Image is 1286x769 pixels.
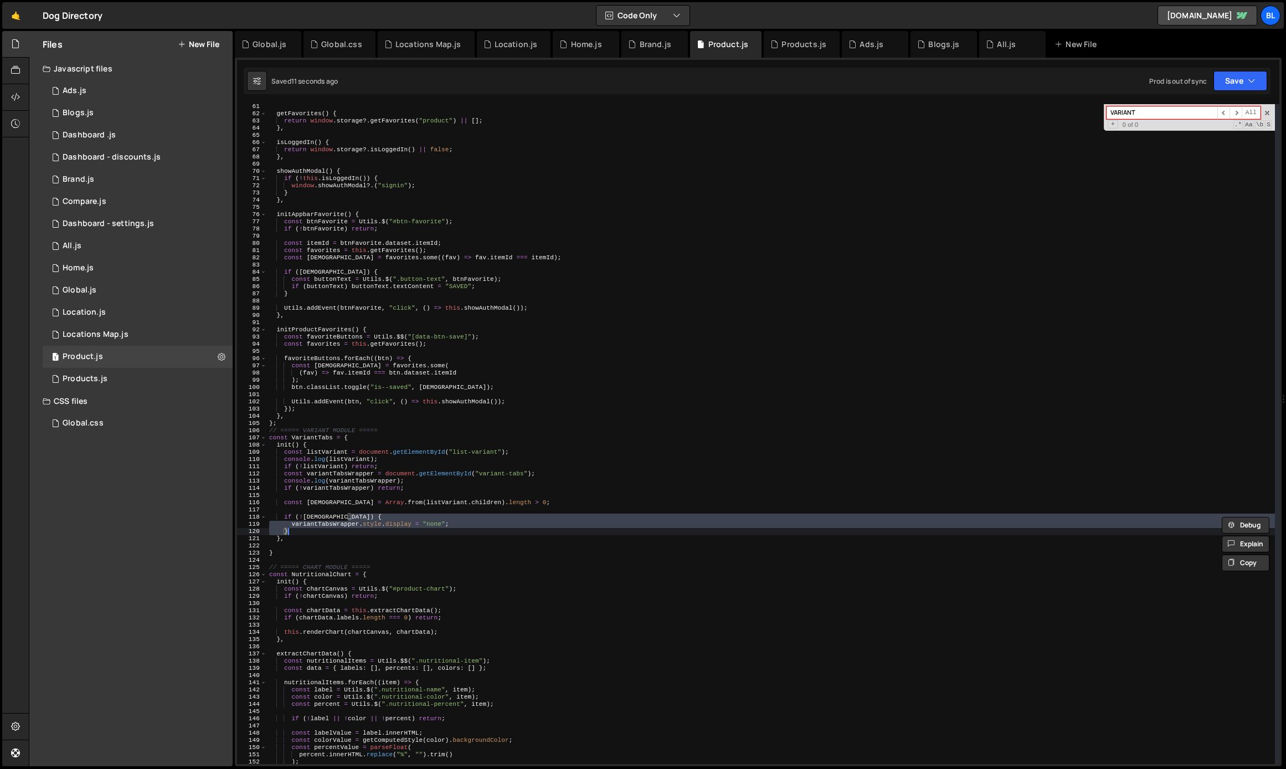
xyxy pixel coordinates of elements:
[237,168,267,175] div: 70
[237,370,267,377] div: 98
[237,326,267,334] div: 92
[43,191,233,213] div: 16220/44328.js
[63,108,94,118] div: Blogs.js
[237,701,267,708] div: 144
[237,283,267,290] div: 86
[237,110,267,117] div: 62
[781,39,826,50] div: Products.js
[1230,106,1242,119] span: ​
[237,391,267,398] div: 101
[237,182,267,189] div: 72
[571,39,602,50] div: Home.js
[237,521,267,528] div: 119
[237,614,267,622] div: 132
[237,557,267,564] div: 124
[237,600,267,607] div: 130
[63,130,116,140] div: Dashboard .js
[43,324,233,346] div: 16220/43680.js
[237,427,267,434] div: 106
[237,744,267,751] div: 150
[1054,39,1101,50] div: New File
[237,362,267,370] div: 97
[928,39,959,50] div: Blogs.js
[237,204,267,211] div: 75
[1233,120,1243,129] span: RegExp Search
[43,102,233,124] div: 16220/44321.js
[29,390,233,412] div: CSS files
[237,247,267,254] div: 81
[43,9,102,22] div: Dog Directory
[237,715,267,722] div: 146
[237,175,267,182] div: 71
[237,355,267,362] div: 96
[237,564,267,571] div: 125
[237,117,267,125] div: 63
[1149,76,1207,86] div: Prod is out of sync
[237,254,267,262] div: 82
[237,406,267,413] div: 103
[237,636,267,643] div: 135
[1222,536,1269,552] button: Explain
[237,730,267,737] div: 148
[43,412,233,434] div: 16220/43682.css
[52,353,59,362] span: 1
[237,305,267,312] div: 89
[237,528,267,535] div: 120
[63,241,81,251] div: All.js
[43,257,233,279] div: 16220/44319.js
[63,307,106,317] div: Location.js
[237,189,267,197] div: 73
[237,571,267,578] div: 126
[237,506,267,514] div: 117
[237,650,267,658] div: 137
[237,463,267,470] div: 111
[1261,6,1280,25] a: Bl
[237,672,267,679] div: 140
[237,269,267,276] div: 84
[237,334,267,341] div: 93
[237,312,267,319] div: 90
[1213,71,1267,91] button: Save
[237,708,267,715] div: 145
[43,146,233,168] div: 16220/46573.js
[1107,106,1217,119] input: Search for
[237,686,267,694] div: 142
[237,218,267,225] div: 77
[63,418,104,428] div: Global.css
[237,586,267,593] div: 128
[237,276,267,283] div: 85
[43,124,233,146] div: 16220/46559.js
[596,6,690,25] button: Code Only
[43,80,233,102] div: 16220/47090.js
[237,225,267,233] div: 78
[178,40,219,49] button: New File
[237,535,267,542] div: 121
[237,211,267,218] div: 76
[237,665,267,672] div: 139
[395,39,461,50] div: Locations Map.js
[237,398,267,406] div: 102
[237,298,267,305] div: 88
[237,542,267,550] div: 122
[237,420,267,427] div: 105
[271,76,338,86] div: Saved
[237,514,267,521] div: 118
[237,319,267,326] div: 91
[237,153,267,161] div: 68
[43,168,233,191] div: 16220/44394.js
[321,39,362,50] div: Global.css
[237,737,267,744] div: 149
[1222,517,1269,534] button: Debug
[1158,6,1257,25] a: [DOMAIN_NAME]
[63,175,94,184] div: Brand.js
[237,161,267,168] div: 69
[63,219,154,229] div: Dashboard - settings.js
[237,622,267,629] div: 133
[43,38,63,50] h2: Files
[237,262,267,269] div: 83
[237,139,267,146] div: 66
[237,593,267,600] div: 129
[63,330,128,340] div: Locations Map.js
[29,58,233,80] div: Javascript files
